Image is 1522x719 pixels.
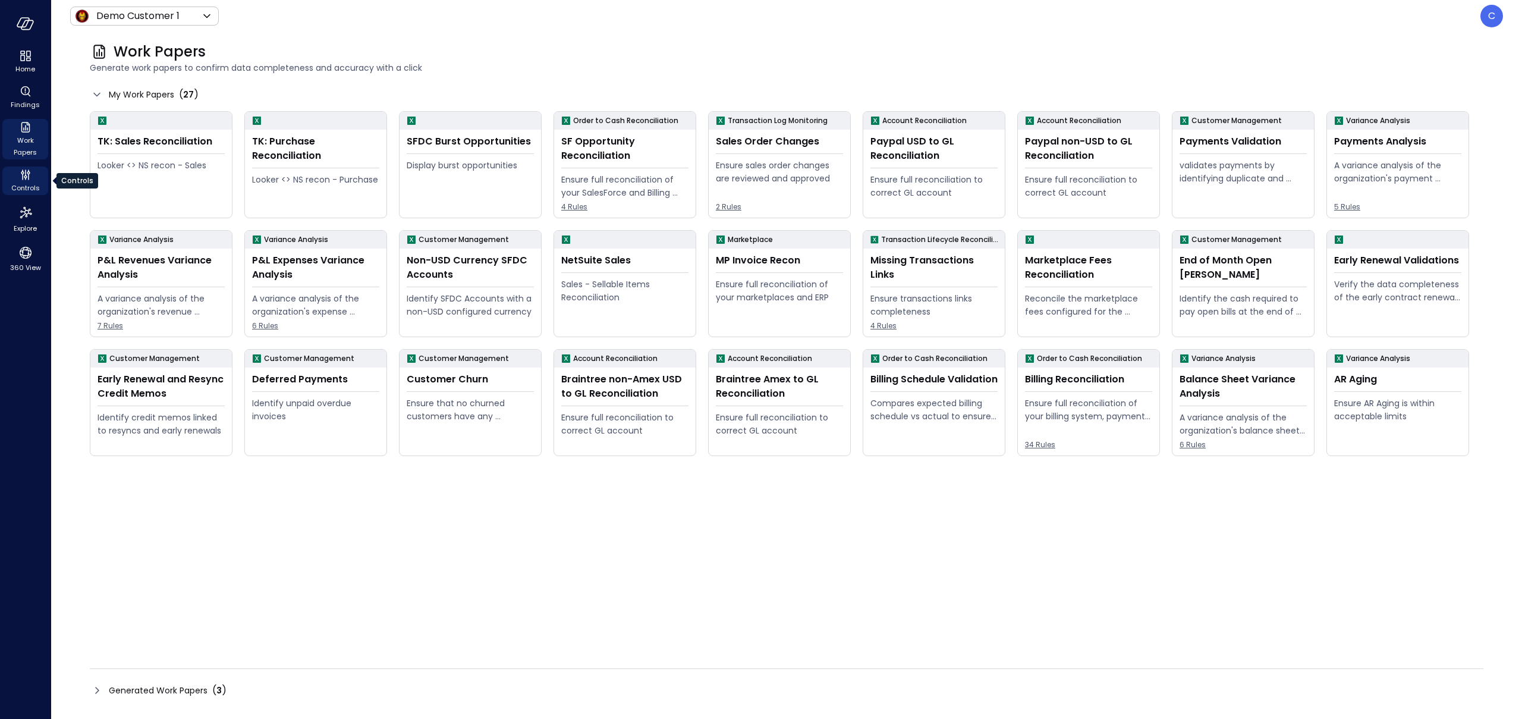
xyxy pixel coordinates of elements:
div: A variance analysis of the organization's balance sheet accounts [1180,411,1307,437]
p: Customer Management [109,353,200,365]
span: 27 [183,89,194,101]
div: A variance analysis of the organization's expense accounts [252,292,379,318]
div: Paypal non-USD to GL Reconciliation [1025,134,1152,163]
span: Generated Work Papers [109,684,207,697]
div: Controls [56,173,98,189]
div: Balance Sheet Variance Analysis [1180,372,1307,401]
div: Customer Churn [407,372,534,387]
span: 5 Rules [1334,201,1461,213]
div: Sales Order Changes [716,134,843,149]
div: Ensure full reconciliation of your marketplaces and ERP [716,278,843,304]
div: Ensure sales order changes are reviewed and approved [716,159,843,185]
div: MP Invoice Recon [716,253,843,268]
span: 7 Rules [98,320,225,332]
div: Ensure full reconciliation to correct GL account [1025,173,1152,199]
div: A variance analysis of the organization's revenue accounts [98,292,225,318]
div: Reconcile the marketplace fees configured for the Opportunity to the actual fees being paid [1025,292,1152,318]
div: Compares expected billing schedule vs actual to ensure timely and compliant invoicing [870,397,998,423]
div: Early Renewal and Resync Credit Memos [98,372,225,401]
div: Verify the data completeness of the early contract renewal process [1334,278,1461,304]
p: Variance Analysis [1346,115,1410,127]
p: Customer Management [419,234,509,246]
div: Deferred Payments [252,372,379,387]
div: Home [2,48,48,76]
span: 4 Rules [561,201,688,213]
div: TK: Sales Reconciliation [98,134,225,149]
div: Braintree non-Amex USD to GL Reconciliation [561,372,688,401]
p: Account Reconciliation [573,353,658,365]
div: SF Opportunity Reconciliation [561,134,688,163]
div: Billing Schedule Validation [870,372,998,387]
span: 360 View [10,262,41,274]
span: Controls [11,182,40,194]
div: AR Aging [1334,372,1461,387]
div: Chris Wallace [1480,5,1503,27]
p: Customer Management [1191,234,1282,246]
div: Early Renewal Validations [1334,253,1461,268]
span: 3 [216,685,222,696]
span: Work Papers [7,134,43,158]
p: Account Reconciliation [882,115,967,127]
div: Sales - Sellable Items Reconciliation [561,278,688,304]
div: A variance analysis of the organization's payment transactions [1334,159,1461,185]
div: Payments Analysis [1334,134,1461,149]
p: Variance Analysis [1346,353,1410,365]
div: Non-USD Currency SFDC Accounts [407,253,534,282]
div: Ensure full reconciliation of your billing system, payments gateway, and ERP [1025,397,1152,423]
p: Customer Management [264,353,354,365]
div: Braintree Amex to GL Reconciliation [716,372,843,401]
div: Paypal USD to GL Reconciliation [870,134,998,163]
div: Ensure full reconciliation to correct GL account [561,411,688,437]
span: 6 Rules [252,320,379,332]
span: Work Papers [114,42,206,61]
img: Icon [75,9,89,23]
div: Ensure full reconciliation of your SalesForce and Billing system [561,173,688,199]
div: Explore [2,202,48,236]
span: Explore [14,222,37,234]
p: Order to Cash Reconciliation [1037,353,1142,365]
div: Ensure full reconciliation to correct GL account [716,411,843,437]
div: Work Papers [2,119,48,159]
p: Variance Analysis [109,234,174,246]
div: End of Month Open [PERSON_NAME] [1180,253,1307,282]
p: Demo Customer 1 [96,9,180,23]
div: Looker <> NS recon - Purchase [252,173,379,186]
div: Controls [2,167,48,195]
span: Home [15,63,35,75]
span: My Work Papers [109,88,174,101]
p: C [1488,9,1495,23]
p: Order to Cash Reconciliation [882,353,988,365]
p: Variance Analysis [1191,353,1256,365]
div: Identify credit memos linked to resyncs and early renewals [98,411,225,437]
p: Transaction Lifecycle Reconciliation [881,234,1000,246]
p: Order to Cash Reconciliation [573,115,678,127]
div: Findings [2,83,48,112]
div: validates payments by identifying duplicate and erroneous entries. [1180,159,1307,185]
div: Marketplace Fees Reconciliation [1025,253,1152,282]
div: P&L Revenues Variance Analysis [98,253,225,282]
div: Identify the cash required to pay open bills at the end of the month [1180,292,1307,318]
div: SFDC Burst Opportunities [407,134,534,149]
div: ( ) [179,87,199,102]
div: Billing Reconciliation [1025,372,1152,387]
span: Generate work papers to confirm data completeness and accuracy with a click [90,61,1483,74]
div: 360 View [2,243,48,275]
span: 4 Rules [870,320,998,332]
p: Transaction Log Monitoring [728,115,828,127]
div: Identify SFDC Accounts with a non-USD configured currency [407,292,534,318]
p: Marketplace [728,234,773,246]
div: Identify unpaid overdue invoices [252,397,379,423]
div: Display burst opportunities [407,159,534,172]
span: Findings [11,99,40,111]
p: Account Reconciliation [728,353,812,365]
div: Payments Validation [1180,134,1307,149]
div: NetSuite Sales [561,253,688,268]
div: Missing Transactions Links [870,253,998,282]
div: Looker <> NS recon - Sales [98,159,225,172]
span: 6 Rules [1180,439,1307,451]
div: TK: Purchase Reconciliation [252,134,379,163]
span: 34 Rules [1025,439,1152,451]
p: Customer Management [1191,115,1282,127]
span: 2 Rules [716,201,843,213]
p: Account Reconciliation [1037,115,1121,127]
